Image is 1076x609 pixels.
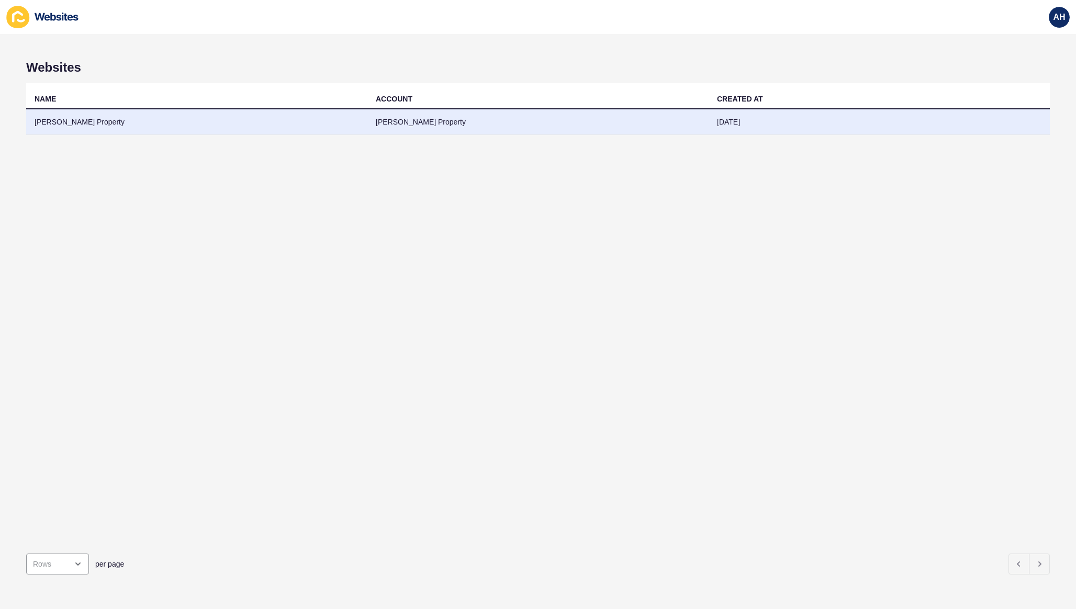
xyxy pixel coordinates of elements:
[367,109,709,135] td: [PERSON_NAME] Property
[35,94,56,104] div: NAME
[26,554,89,574] div: open menu
[376,94,412,104] div: ACCOUNT
[1053,12,1065,22] span: AH
[717,94,763,104] div: CREATED AT
[95,559,124,569] span: per page
[709,109,1050,135] td: [DATE]
[26,60,1050,75] h1: Websites
[26,109,367,135] td: [PERSON_NAME] Property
